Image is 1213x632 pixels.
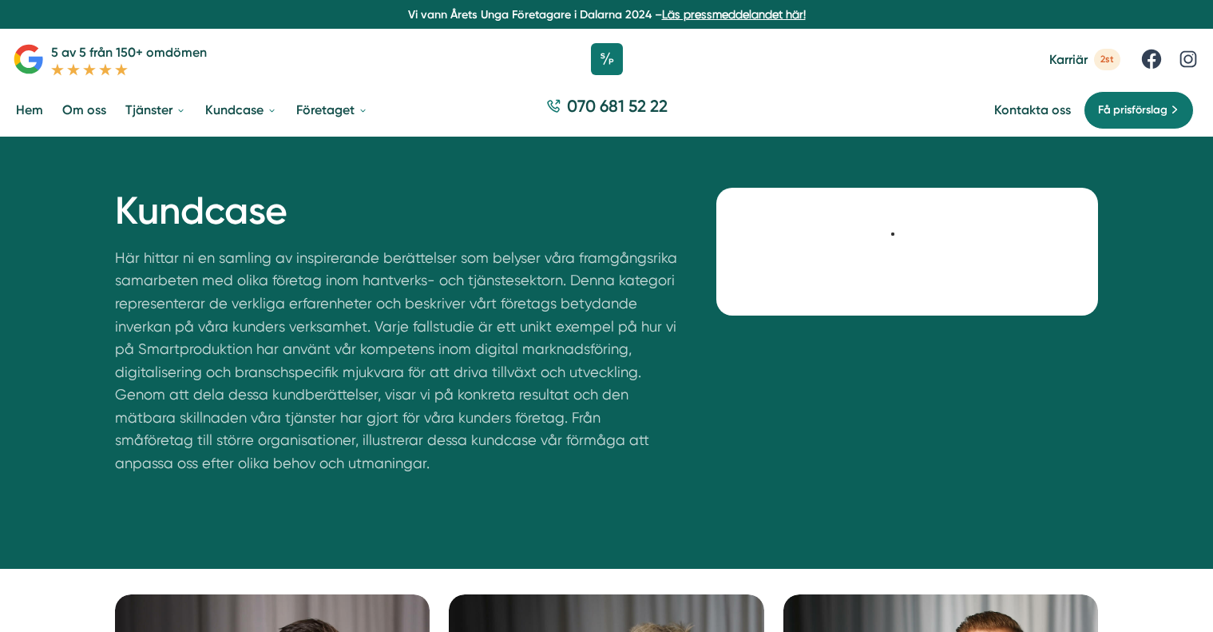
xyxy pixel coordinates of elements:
[540,94,674,125] a: 070 681 52 22
[567,94,668,117] span: 070 681 52 22
[115,188,679,247] h1: Kundcase
[994,102,1071,117] a: Kontakta oss
[293,89,371,130] a: Företaget
[6,6,1207,22] p: Vi vann Årets Unga Företagare i Dalarna 2024 –
[122,89,189,130] a: Tjänster
[1049,49,1120,70] a: Karriär 2st
[1098,101,1167,119] span: Få prisförslag
[1049,52,1088,67] span: Karriär
[202,89,280,130] a: Kundcase
[59,89,109,130] a: Om oss
[13,89,46,130] a: Hem
[51,42,207,62] p: 5 av 5 från 150+ omdömen
[662,8,806,21] a: Läs pressmeddelandet här!
[1094,49,1120,70] span: 2st
[1084,91,1194,129] a: Få prisförslag
[115,247,679,483] p: Här hittar ni en samling av inspirerande berättelser som belyser våra framgångsrika samarbeten me...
